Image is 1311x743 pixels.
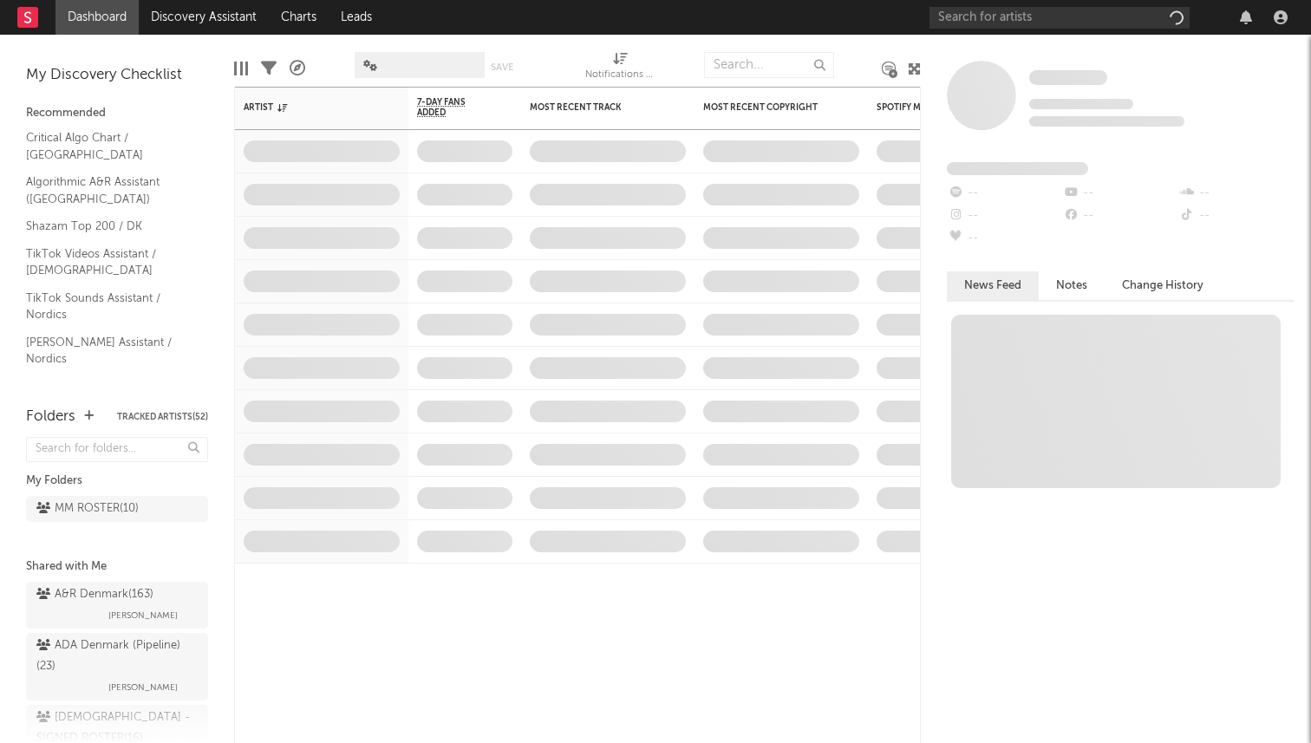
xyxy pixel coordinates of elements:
[1029,70,1107,85] span: Some Artist
[234,43,248,94] div: Edit Columns
[290,43,305,94] div: A&R Pipeline
[1029,99,1133,109] span: Tracking Since: [DATE]
[1029,116,1184,127] span: 0 fans last week
[261,43,277,94] div: Filters
[36,499,139,519] div: MM ROSTER ( 10 )
[26,217,191,236] a: Shazam Top 200 / DK
[108,677,178,698] span: [PERSON_NAME]
[26,471,208,492] div: My Folders
[1029,69,1107,87] a: Some Artist
[26,496,208,522] a: MM ROSTER(10)
[947,271,1039,300] button: News Feed
[947,182,1062,205] div: --
[26,633,208,701] a: ADA Denmark (Pipeline)(23)[PERSON_NAME]
[26,437,208,462] input: Search for folders...
[703,102,833,113] div: Most Recent Copyright
[108,605,178,626] span: [PERSON_NAME]
[26,557,208,577] div: Shared with Me
[947,227,1062,250] div: --
[585,65,655,86] div: Notifications (Artist)
[244,102,374,113] div: Artist
[877,102,1007,113] div: Spotify Monthly Listeners
[26,65,208,86] div: My Discovery Checklist
[26,103,208,124] div: Recommended
[1178,205,1294,227] div: --
[585,43,655,94] div: Notifications (Artist)
[26,128,191,164] a: Critical Algo Chart / [GEOGRAPHIC_DATA]
[26,244,191,280] a: TikTok Videos Assistant / [DEMOGRAPHIC_DATA]
[26,289,191,324] a: TikTok Sounds Assistant / Nordics
[117,413,208,421] button: Tracked Artists(52)
[530,102,660,113] div: Most Recent Track
[491,62,513,72] button: Save
[26,407,75,427] div: Folders
[1062,205,1177,227] div: --
[1105,271,1221,300] button: Change History
[704,52,834,78] input: Search...
[26,333,191,368] a: [PERSON_NAME] Assistant / Nordics
[1178,182,1294,205] div: --
[26,582,208,629] a: A&R Denmark(163)[PERSON_NAME]
[1039,271,1105,300] button: Notes
[929,7,1190,29] input: Search for artists
[1062,182,1177,205] div: --
[36,584,153,605] div: A&R Denmark ( 163 )
[947,162,1088,175] span: Fans Added by Platform
[417,97,486,118] span: 7-Day Fans Added
[947,205,1062,227] div: --
[36,635,193,677] div: ADA Denmark (Pipeline) ( 23 )
[26,173,191,208] a: Algorithmic A&R Assistant ([GEOGRAPHIC_DATA])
